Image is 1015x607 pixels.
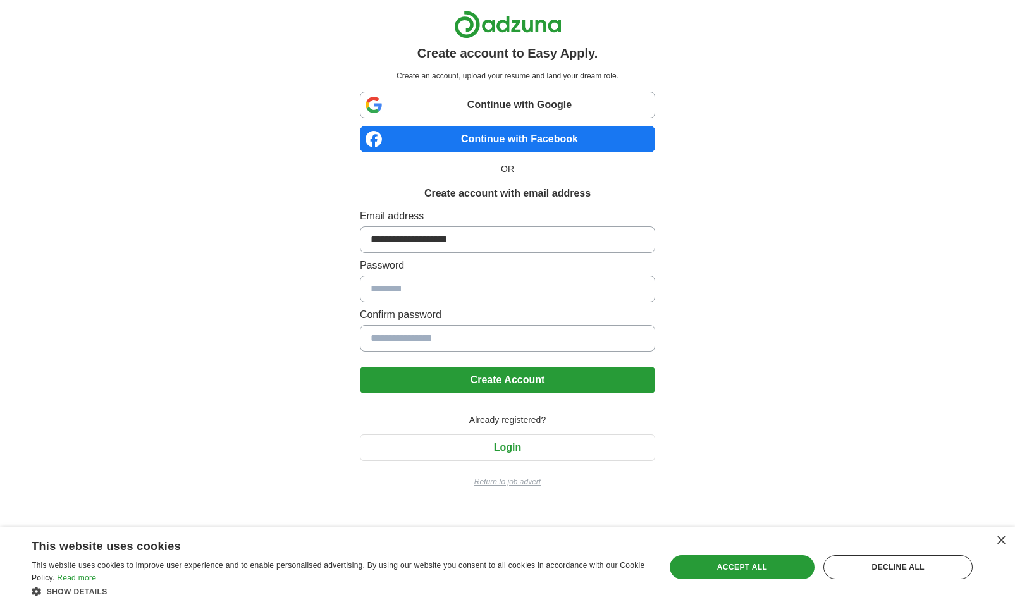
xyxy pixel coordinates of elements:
[493,162,522,176] span: OR
[424,186,591,201] h1: Create account with email address
[360,258,655,273] label: Password
[823,555,973,579] div: Decline all
[362,70,653,82] p: Create an account, upload your resume and land your dream role.
[360,307,655,322] label: Confirm password
[32,535,615,554] div: This website uses cookies
[360,209,655,224] label: Email address
[32,585,646,598] div: Show details
[360,442,655,453] a: Login
[670,555,815,579] div: Accept all
[462,414,553,427] span: Already registered?
[360,476,655,487] a: Return to job advert
[360,434,655,461] button: Login
[417,44,598,63] h1: Create account to Easy Apply.
[454,10,562,39] img: Adzuna logo
[360,367,655,393] button: Create Account
[57,573,96,582] a: Read more, opens a new window
[47,587,108,596] span: Show details
[32,561,645,582] span: This website uses cookies to improve user experience and to enable personalised advertising. By u...
[360,92,655,118] a: Continue with Google
[360,126,655,152] a: Continue with Facebook
[996,536,1006,546] div: Close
